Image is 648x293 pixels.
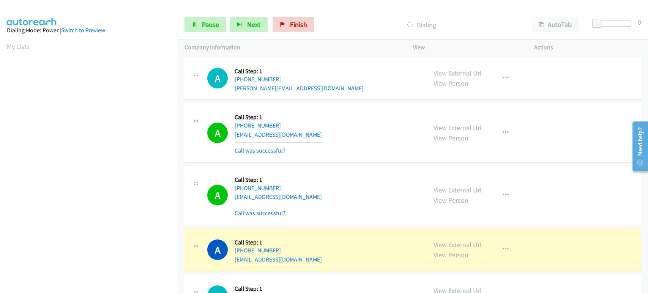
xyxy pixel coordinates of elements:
[235,247,281,254] a: [PHONE_NUMBER]
[434,134,468,142] a: View Person
[247,20,260,29] span: Next
[235,285,322,293] h5: Call Step: 1
[207,185,228,205] h1: A
[290,20,307,29] span: Finish
[235,76,281,83] a: [PHONE_NUMBER]
[235,68,364,75] h5: Call Step: 1
[235,210,285,217] a: Call was successful?
[235,184,281,192] a: [PHONE_NUMBER]
[207,239,228,260] h1: A
[434,196,468,205] a: View Person
[202,20,219,29] span: Pause
[7,42,30,51] a: My Lists
[230,17,268,32] button: Next
[235,122,281,129] a: [PHONE_NUMBER]
[61,27,105,34] a: Switch to Preview
[413,43,520,52] p: View
[596,20,631,27] div: Delay between calls (in seconds)
[534,43,641,52] p: Actions
[532,17,579,32] button: AutoTab
[207,68,228,88] h1: A
[235,239,322,246] h5: Call Step: 1
[325,20,518,30] p: Dialing
[638,17,641,27] div: 0
[434,240,482,249] a: View External Url
[7,26,171,35] div: Dialing Mode: Power |
[235,176,322,184] h5: Call Step: 1
[626,116,648,176] iframe: Resource Center
[434,123,482,132] a: View External Url
[434,250,468,259] a: View Person
[235,147,285,154] a: Call was successful?
[184,43,399,52] p: Company Information
[207,123,228,143] h1: A
[235,193,322,200] a: [EMAIL_ADDRESS][DOMAIN_NAME]
[434,69,482,77] a: View External Url
[235,113,322,121] h5: Call Step: 1
[235,256,322,263] a: [EMAIL_ADDRESS][DOMAIN_NAME]
[434,79,468,88] a: View Person
[273,17,314,32] a: Finish
[235,85,364,92] a: [PERSON_NAME][EMAIL_ADDRESS][DOMAIN_NAME]
[434,186,482,194] a: View External Url
[184,17,226,32] a: Pause
[235,131,322,138] a: [EMAIL_ADDRESS][DOMAIN_NAME]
